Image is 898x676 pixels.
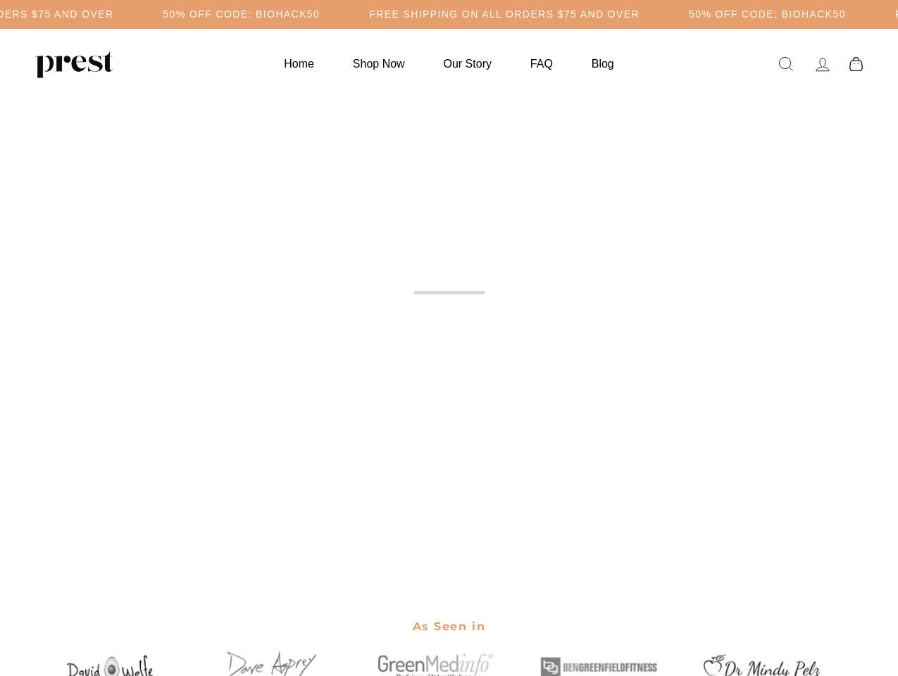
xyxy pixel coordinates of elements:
[37,611,861,642] h2: As Seen in
[335,50,423,77] a: Shop Now
[513,50,570,77] a: FAQ
[426,50,509,77] a: Our Story
[574,50,632,77] a: Blog
[35,50,113,78] img: PREST ORGANICS
[266,50,332,77] a: Home
[266,50,631,77] ul: Primary
[369,8,640,20] h5: Free Shipping on all orders $75 and over
[689,8,846,20] h5: 50% OFF CODE: BIOHACK50
[163,8,320,20] h5: 50% OFF CODE: BIOHACK50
